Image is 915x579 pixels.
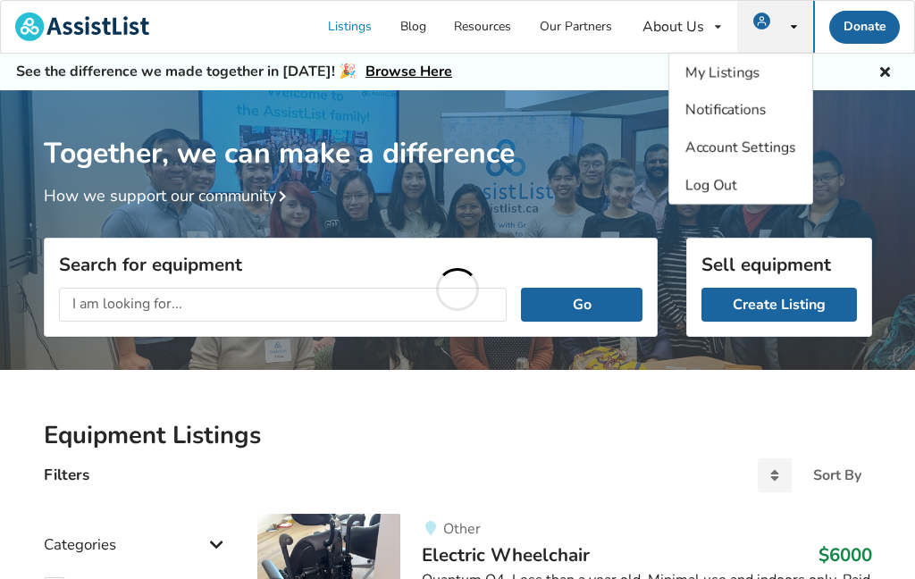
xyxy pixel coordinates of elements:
[701,288,857,322] a: Create Listing
[525,1,626,53] a: Our Partners
[685,63,760,82] span: My Listings
[15,13,149,41] img: assistlist-logo
[829,11,901,44] a: Donate
[443,519,481,539] span: Other
[753,13,770,29] img: user icon
[44,420,872,451] h2: Equipment Listings
[685,100,767,120] span: Notifications
[521,288,642,322] button: Go
[44,185,294,206] a: How we support our community
[685,175,737,195] span: Log Out
[59,288,508,322] input: I am looking for...
[59,253,642,276] h3: Search for equipment
[441,1,526,53] a: Resources
[44,90,872,172] h1: Together, we can make a difference
[16,63,452,81] h5: See the difference we made together in [DATE]! 🎉
[818,543,872,566] h3: $6000
[642,20,704,34] div: About Us
[386,1,441,53] a: Blog
[315,1,387,53] a: Listings
[365,62,452,81] a: Browse Here
[701,253,857,276] h3: Sell equipment
[422,542,590,567] span: Electric Wheelchair
[685,138,796,157] span: Account Settings
[813,468,861,482] div: Sort By
[44,499,230,563] div: Categories
[44,465,89,485] h4: Filters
